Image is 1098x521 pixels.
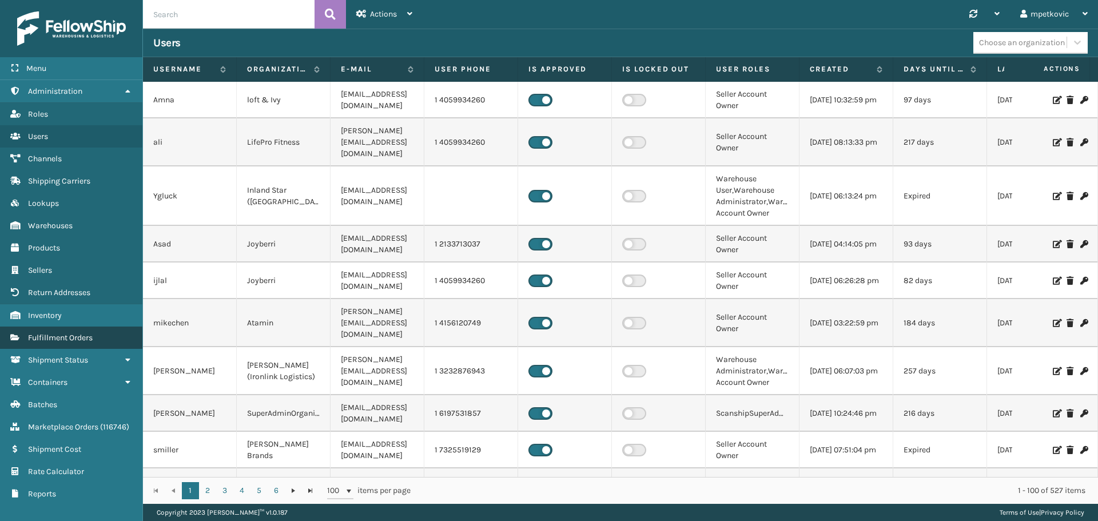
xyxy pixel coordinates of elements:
[706,82,799,118] td: Seller Account Owner
[799,226,893,263] td: [DATE] 04:14:05 pm
[100,422,129,432] span: ( 116746 )
[987,166,1081,226] td: [DATE] 02:12:54 am
[143,226,237,263] td: Asad
[1000,504,1084,521] div: |
[250,482,268,499] a: 5
[143,82,237,118] td: Amna
[1080,192,1087,200] i: Change Password
[706,468,799,505] td: Seller Account Owner
[28,243,60,253] span: Products
[1008,59,1087,78] span: Actions
[237,166,331,226] td: Inland Star ([GEOGRAPHIC_DATA])
[331,82,424,118] td: [EMAIL_ADDRESS][DOMAIN_NAME]
[341,64,402,74] label: E-mail
[799,82,893,118] td: [DATE] 10:32:59 pm
[370,9,397,19] span: Actions
[893,347,987,395] td: 257 days
[237,263,331,299] td: Joyberri
[987,468,1081,505] td: [DATE] 01:22:00 am
[285,482,302,499] a: Go to the next page
[893,82,987,118] td: 97 days
[28,221,73,230] span: Warehouses
[143,263,237,299] td: ijlal
[28,311,62,320] span: Inventory
[1067,240,1073,248] i: Delete
[435,64,507,74] label: User phone
[331,299,424,347] td: [PERSON_NAME][EMAIL_ADDRESS][DOMAIN_NAME]
[799,118,893,166] td: [DATE] 08:13:33 pm
[143,468,237,505] td: [PERSON_NAME]
[237,468,331,505] td: Oaktiv
[424,299,518,347] td: 1 4156120749
[622,64,695,74] label: Is Locked Out
[893,299,987,347] td: 184 days
[810,64,871,74] label: Created
[424,118,518,166] td: 1 4059934260
[987,432,1081,468] td: [DATE] 07:21:44 pm
[28,132,48,141] span: Users
[331,468,424,505] td: [EMAIL_ADDRESS][DOMAIN_NAME]
[424,432,518,468] td: 1 7325519129
[237,395,331,432] td: SuperAdminOrganization
[997,64,1059,74] label: Last Seen
[199,482,216,499] a: 2
[799,263,893,299] td: [DATE] 06:26:28 pm
[1053,319,1060,327] i: Edit
[153,64,214,74] label: Username
[143,432,237,468] td: smiller
[1067,138,1073,146] i: Delete
[706,299,799,347] td: Seller Account Owner
[987,395,1081,432] td: [DATE] 11:41:17 pm
[799,166,893,226] td: [DATE] 06:13:24 pm
[706,432,799,468] td: Seller Account Owner
[28,154,62,164] span: Channels
[1053,192,1060,200] i: Edit
[1067,277,1073,285] i: Delete
[1067,367,1073,375] i: Delete
[893,263,987,299] td: 82 days
[799,468,893,505] td: [DATE] 05:31:23 pm
[1067,409,1073,417] i: Delete
[1067,96,1073,104] i: Delete
[1080,409,1087,417] i: Change Password
[424,395,518,432] td: 1 6197531857
[424,347,518,395] td: 1 3232876943
[1000,508,1039,516] a: Terms of Use
[1053,96,1060,104] i: Edit
[1080,138,1087,146] i: Change Password
[1067,319,1073,327] i: Delete
[331,432,424,468] td: [EMAIL_ADDRESS][DOMAIN_NAME]
[331,263,424,299] td: [EMAIL_ADDRESS][DOMAIN_NAME]
[893,166,987,226] td: Expired
[331,118,424,166] td: [PERSON_NAME][EMAIL_ADDRESS][DOMAIN_NAME]
[28,86,82,96] span: Administration
[1080,446,1087,454] i: Change Password
[706,263,799,299] td: Seller Account Owner
[289,486,298,495] span: Go to the next page
[306,486,315,495] span: Go to the last page
[424,226,518,263] td: 1 2133713037
[1080,367,1087,375] i: Change Password
[424,82,518,118] td: 1 4059934260
[799,347,893,395] td: [DATE] 06:07:03 pm
[143,299,237,347] td: mikechen
[1053,277,1060,285] i: Edit
[28,109,48,119] span: Roles
[17,11,126,46] img: logo
[302,482,319,499] a: Go to the last page
[893,226,987,263] td: 93 days
[327,482,411,499] span: items per page
[1053,409,1060,417] i: Edit
[706,395,799,432] td: ScanshipSuperAdministrator
[987,118,1081,166] td: [DATE] 08:04:24 pm
[237,432,331,468] td: [PERSON_NAME] Brands
[237,347,331,395] td: [PERSON_NAME] (Ironlink Logistics)
[143,166,237,226] td: Ygluck
[28,288,90,297] span: Return Addresses
[893,468,987,505] td: 121 days
[216,482,233,499] a: 3
[706,226,799,263] td: Seller Account Owner
[28,198,59,208] span: Lookups
[331,395,424,432] td: [EMAIL_ADDRESS][DOMAIN_NAME]
[1053,240,1060,248] i: Edit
